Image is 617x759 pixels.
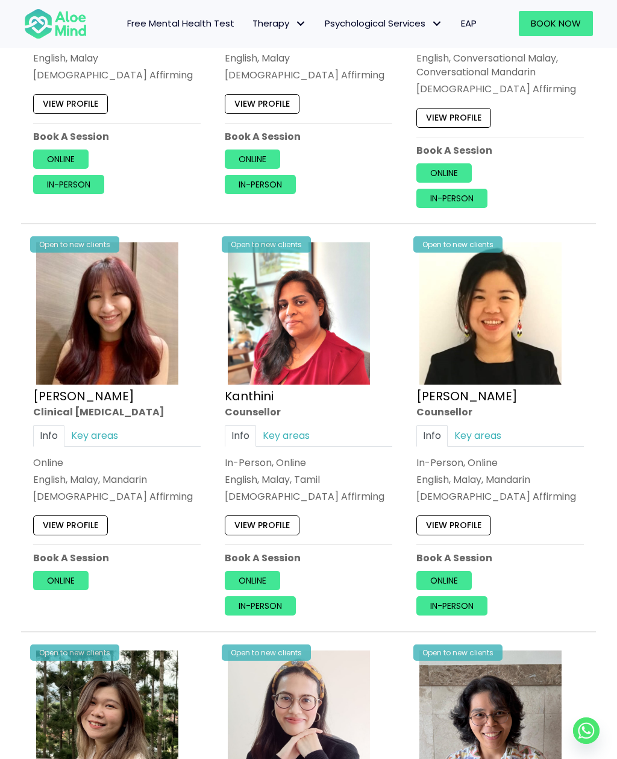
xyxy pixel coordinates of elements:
[225,456,392,470] div: In-Person, Online
[33,51,201,65] p: English, Malay
[118,11,243,36] a: Free Mental Health Test
[416,596,487,616] a: In-person
[573,717,600,744] a: Whatsapp
[419,242,562,385] img: Karen Counsellor
[228,242,370,385] img: Kanthini-profile
[33,571,89,590] a: Online
[33,175,104,194] a: In-person
[413,644,503,661] div: Open to new clients
[33,456,201,470] div: Online
[225,94,299,113] a: View profile
[416,456,584,470] div: In-Person, Online
[416,426,448,447] a: Info
[24,8,87,40] img: Aloe mind Logo
[36,242,178,385] img: Jean-300×300
[416,82,584,96] div: [DEMOGRAPHIC_DATA] Affirming
[416,571,472,590] a: Online
[225,129,392,143] p: Book A Session
[452,11,486,36] a: EAP
[225,596,296,616] a: In-person
[225,51,392,65] p: English, Malay
[33,551,201,565] p: Book A Session
[416,143,584,157] p: Book A Session
[33,426,64,447] a: Info
[416,108,491,127] a: View profile
[99,11,485,36] nav: Menu
[225,490,392,503] div: [DEMOGRAPHIC_DATA] Affirming
[531,17,581,30] span: Book Now
[243,11,316,36] a: TherapyTherapy: submenu
[225,149,280,168] a: Online
[416,388,518,405] a: [PERSON_NAME]
[519,11,593,36] a: Book Now
[252,17,307,30] span: Therapy
[416,473,584,487] p: English, Malay, Mandarin
[33,94,108,113] a: View profile
[316,11,452,36] a: Psychological ServicesPsychological Services: submenu
[225,426,256,447] a: Info
[225,68,392,82] div: [DEMOGRAPHIC_DATA] Affirming
[225,388,274,405] a: Kanthini
[325,17,443,30] span: Psychological Services
[416,189,487,208] a: In-person
[30,644,119,661] div: Open to new clients
[33,473,201,487] p: English, Malay, Mandarin
[413,236,503,253] div: Open to new clients
[64,426,125,447] a: Key areas
[225,571,280,590] a: Online
[30,236,119,253] div: Open to new clients
[461,17,477,30] span: EAP
[33,515,108,535] a: View profile
[33,68,201,82] div: [DEMOGRAPHIC_DATA] Affirming
[416,515,491,535] a: View profile
[448,426,508,447] a: Key areas
[416,163,472,183] a: Online
[225,551,392,565] p: Book A Session
[33,149,89,168] a: Online
[33,406,201,420] div: Clinical [MEDICAL_DATA]
[416,406,584,420] div: Counsellor
[222,236,311,253] div: Open to new clients
[127,17,234,30] span: Free Mental Health Test
[225,515,299,535] a: View profile
[225,175,296,194] a: In-person
[256,426,316,447] a: Key areas
[33,388,134,405] a: [PERSON_NAME]
[222,644,311,661] div: Open to new clients
[428,15,446,33] span: Psychological Services: submenu
[33,490,201,503] div: [DEMOGRAPHIC_DATA] Affirming
[416,551,584,565] p: Book A Session
[225,473,392,487] p: English, Malay, Tamil
[225,406,392,420] div: Counsellor
[33,129,201,143] p: Book A Session
[416,490,584,503] div: [DEMOGRAPHIC_DATA] Affirming
[292,15,310,33] span: Therapy: submenu
[416,51,584,79] p: English, Conversational Malay, Conversational Mandarin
